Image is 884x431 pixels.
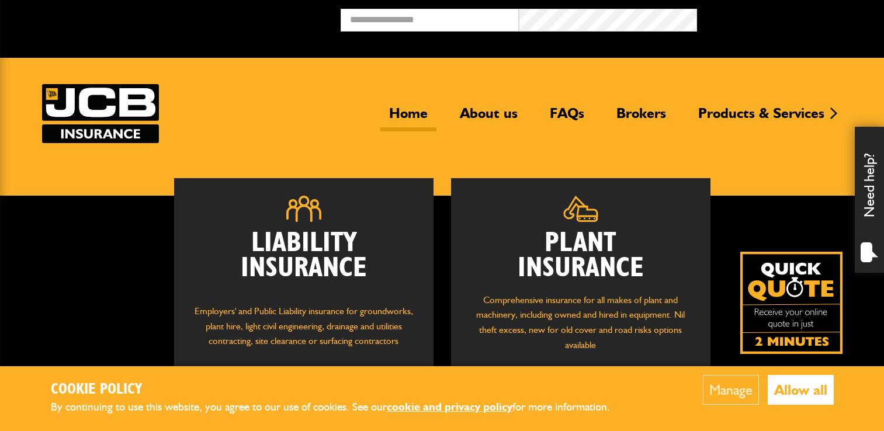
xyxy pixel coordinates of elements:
a: About us [451,105,526,131]
p: Employers' and Public Liability insurance for groundworks, plant hire, light civil engineering, d... [192,304,416,360]
a: FAQs [541,105,593,131]
a: JCB Insurance Services [42,84,159,143]
a: cookie and privacy policy [387,400,512,413]
a: Get your insurance quote isn just 2-minutes [740,252,843,354]
p: By continuing to use this website, you agree to our use of cookies. See our for more information. [51,398,629,416]
a: Products & Services [689,105,833,131]
p: Comprehensive insurance for all makes of plant and machinery, including owned and hired in equipm... [469,293,693,352]
img: JCB Insurance Services logo [42,84,159,143]
a: Brokers [608,105,675,131]
h2: Liability Insurance [192,231,416,293]
img: Quick Quote [740,252,843,354]
h2: Plant Insurance [469,231,693,281]
a: Home [380,105,436,131]
button: Manage [703,375,759,405]
h2: Cookie Policy [51,381,629,399]
button: Allow all [768,375,834,405]
div: Need help? [855,127,884,273]
button: Broker Login [697,9,875,27]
